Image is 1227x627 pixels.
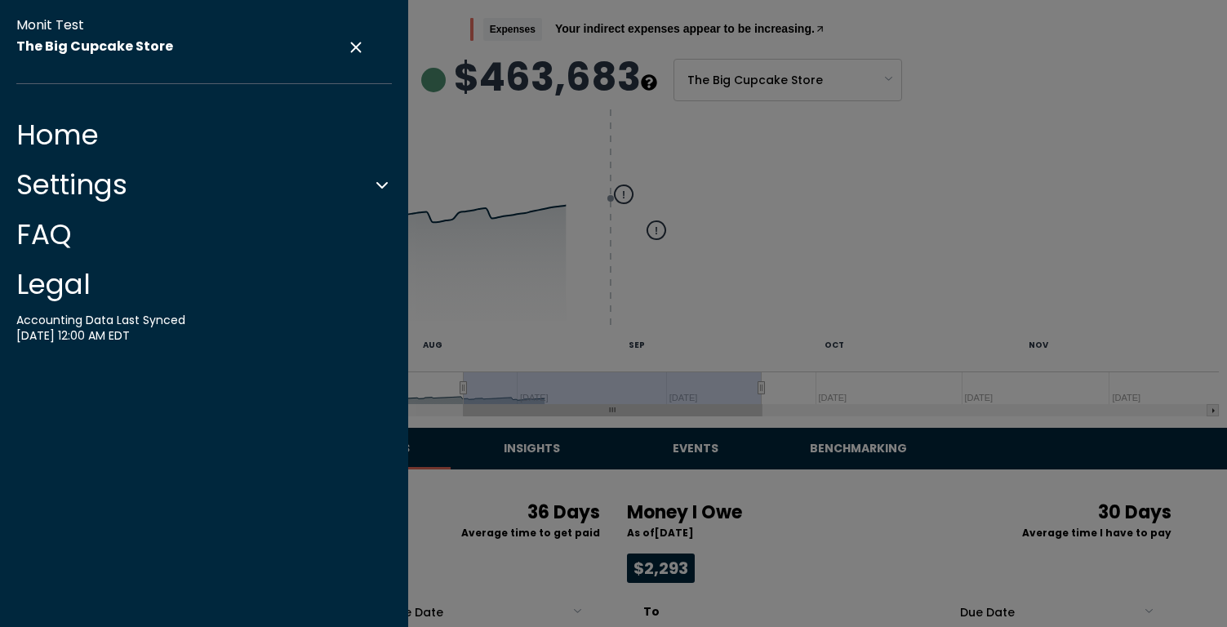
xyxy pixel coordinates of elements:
button: close settings menu [346,38,366,57]
p: Monit Test [16,16,366,34]
a: Legal [16,268,392,301]
button: Settings [16,168,392,202]
a: Home [16,118,392,152]
a: FAQ [16,218,392,251]
strong: The Big Cupcake Store [16,38,173,57]
p: [DATE] 12:00 AM EDT [16,328,392,345]
p: Accounting Data Last Synced [16,313,392,329]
